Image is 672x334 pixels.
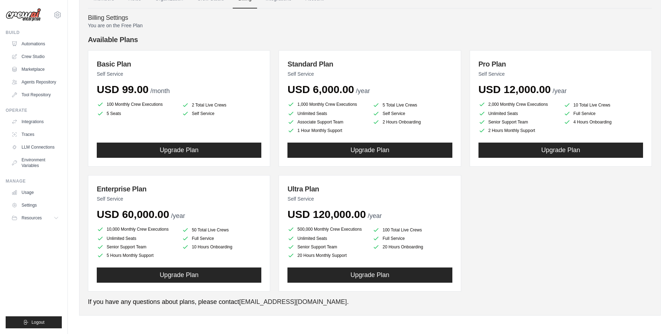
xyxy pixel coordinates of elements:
div: Manage [6,178,62,184]
div: Operate [6,108,62,113]
h3: Pro Plan [478,59,643,69]
a: Integrations [8,116,62,127]
li: Self Service [373,110,452,117]
span: USD 6,000.00 [287,83,354,95]
li: Unlimited Seats [478,110,558,117]
a: Automations [8,38,62,50]
p: You are on the Free Plan [88,22,652,29]
li: 20 Hours Monthly Support [287,252,367,259]
h3: Standard Plan [287,59,452,69]
li: 5 Total Live Crews [373,102,452,109]
span: Logout [31,319,44,325]
li: 10 Hours Onboarding [182,243,261,250]
a: Marketplace [8,64,62,75]
p: Self Service [478,70,643,77]
img: Logo [6,8,41,22]
li: Unlimited Seats [97,235,176,242]
button: Upgrade Plan [478,143,643,158]
span: USD 12,000.00 [478,83,551,95]
span: USD 60,000.00 [97,208,169,220]
li: 2 Total Live Crews [182,102,261,109]
p: Self Service [287,195,452,202]
li: 100 Monthly Crew Executions [97,100,176,109]
a: Crew Studio [8,51,62,62]
li: 50 Total Live Crews [182,226,261,234]
li: Full Service [373,235,452,242]
a: LLM Connections [8,142,62,153]
span: /month [150,87,170,94]
li: 20 Hours Onboarding [373,243,452,250]
li: Full Service [182,235,261,242]
h3: Ultra Plan [287,184,452,194]
li: 2,000 Monthly Crew Executions [478,100,558,109]
li: 1,000 Monthly Crew Executions [287,100,367,109]
button: Upgrade Plan [287,267,452,283]
li: 10,000 Monthly Crew Executions [97,225,176,234]
li: 2 Hours Monthly Support [478,127,558,134]
span: USD 99.00 [97,83,149,95]
a: Agents Repository [8,76,62,88]
button: Upgrade Plan [97,143,261,158]
li: 5 Hours Monthly Support [97,252,176,259]
li: Unlimited Seats [287,110,367,117]
a: [EMAIL_ADDRESS][DOMAIN_NAME] [239,298,347,305]
a: Settings [8,200,62,211]
p: If you have any questions about plans, please contact . [88,297,652,307]
a: Traces [8,129,62,140]
li: Full Service [564,110,643,117]
li: Senior Support Team [287,243,367,250]
li: 10 Total Live Crews [564,102,643,109]
li: 100 Total Live Crews [373,226,452,234]
a: Usage [8,187,62,198]
h4: Billing Settings [88,14,652,22]
h3: Enterprise Plan [97,184,261,194]
li: Senior Support Team [97,243,176,250]
button: Logout [6,316,62,328]
p: Self Service [97,70,261,77]
button: Resources [8,212,62,224]
p: Self Service [97,195,261,202]
span: USD 120,000.00 [287,208,366,220]
li: 1 Hour Monthly Support [287,127,367,134]
h3: Basic Plan [97,59,261,69]
h4: Available Plans [88,35,652,45]
p: Self Service [287,70,452,77]
li: Unlimited Seats [287,235,367,242]
li: 2 Hours Onboarding [373,119,452,126]
li: 4 Hours Onboarding [564,119,643,126]
li: Self Service [182,110,261,117]
div: Build [6,30,62,35]
span: /year [368,212,382,219]
li: 500,000 Monthly Crew Executions [287,225,367,234]
span: /year [171,212,185,219]
iframe: Chat Widget [637,300,672,334]
a: Tool Repository [8,89,62,100]
button: Upgrade Plan [97,267,261,283]
button: Upgrade Plan [287,143,452,158]
a: Environment Variables [8,154,62,171]
li: Associate Support Team [287,119,367,126]
li: 5 Seats [97,110,176,117]
span: Resources [22,215,42,221]
li: Senior Support Team [478,119,558,126]
span: /year [553,87,567,94]
span: /year [356,87,370,94]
